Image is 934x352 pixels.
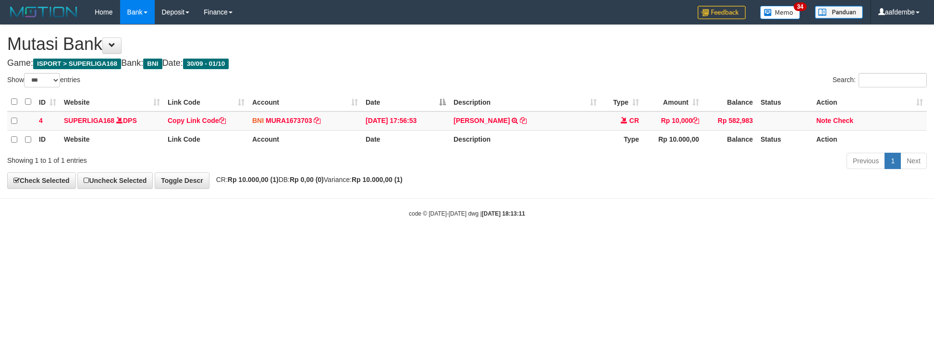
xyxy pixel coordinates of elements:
[833,73,927,87] label: Search:
[35,93,60,111] th: ID: activate to sort column ascending
[703,130,757,149] th: Balance
[35,130,60,149] th: ID
[900,153,927,169] a: Next
[703,111,757,131] td: Rp 582,983
[352,176,403,183] strong: Rp 10.000,00 (1)
[33,59,121,69] span: ISPORT > SUPERLIGA168
[362,93,450,111] th: Date: activate to sort column descending
[409,210,525,217] small: code © [DATE]-[DATE] dwg |
[7,59,927,68] h4: Game: Bank: Date:
[629,117,639,124] span: CR
[643,130,703,149] th: Rp 10.000,00
[24,73,60,87] select: Showentries
[812,130,927,149] th: Action
[643,93,703,111] th: Amount: activate to sort column ascending
[757,93,812,111] th: Status
[601,93,643,111] th: Type: activate to sort column ascending
[77,172,153,189] a: Uncheck Selected
[248,93,362,111] th: Account: activate to sort column ascending
[450,93,601,111] th: Description: activate to sort column ascending
[362,111,450,131] td: [DATE] 17:56:53
[164,93,248,111] th: Link Code: activate to sort column ascending
[7,5,80,19] img: MOTION_logo.png
[859,73,927,87] input: Search:
[692,117,699,124] a: Copy Rp 10,000 to clipboard
[252,117,264,124] span: BNI
[248,130,362,149] th: Account
[7,172,76,189] a: Check Selected
[757,130,812,149] th: Status
[833,117,853,124] a: Check
[211,176,403,183] span: CR: DB: Variance:
[7,35,927,54] h1: Mutasi Bank
[39,117,43,124] span: 4
[314,117,320,124] a: Copy MURA1673703 to clipboard
[815,6,863,19] img: panduan.png
[698,6,746,19] img: Feedback.jpg
[812,93,927,111] th: Action: activate to sort column ascending
[60,93,164,111] th: Website: activate to sort column ascending
[362,130,450,149] th: Date
[266,117,312,124] a: MURA1673703
[520,117,527,124] a: Copy ALIF RACHMAN NUR ICHSAN to clipboard
[143,59,162,69] span: BNI
[228,176,279,183] strong: Rp 10.000,00 (1)
[816,117,831,124] a: Note
[643,111,703,131] td: Rp 10,000
[7,73,80,87] label: Show entries
[155,172,209,189] a: Toggle Descr
[290,176,324,183] strong: Rp 0,00 (0)
[454,117,510,124] a: [PERSON_NAME]
[794,2,807,11] span: 34
[601,130,643,149] th: Type
[168,117,226,124] a: Copy Link Code
[703,93,757,111] th: Balance
[60,111,164,131] td: DPS
[164,130,248,149] th: Link Code
[60,130,164,149] th: Website
[64,117,114,124] a: SUPERLIGA168
[450,130,601,149] th: Description
[847,153,885,169] a: Previous
[183,59,229,69] span: 30/09 - 01/10
[482,210,525,217] strong: [DATE] 18:13:11
[7,152,382,165] div: Showing 1 to 1 of 1 entries
[885,153,901,169] a: 1
[760,6,800,19] img: Button%20Memo.svg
